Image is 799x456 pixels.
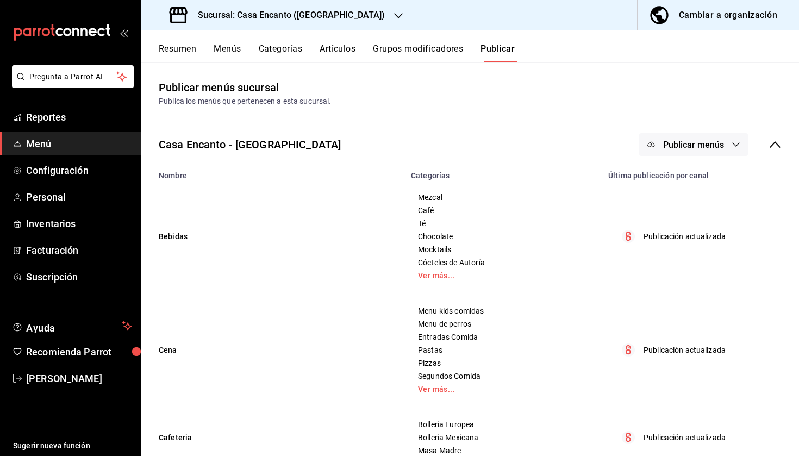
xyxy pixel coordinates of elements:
span: Chocolate [418,233,588,240]
span: Mocktails [418,246,588,253]
th: Última publicación por canal [602,165,799,180]
span: Café [418,207,588,214]
h3: Sucursal: Casa Encanto ([GEOGRAPHIC_DATA]) [189,9,385,22]
button: Publicar menús [639,133,748,156]
span: Pregunta a Parrot AI [29,71,117,83]
div: navigation tabs [159,43,799,62]
span: Bolleria Europea [418,421,588,428]
span: Entradas Comida [418,333,588,341]
div: Publicar menús sucursal [159,79,279,96]
p: Publicación actualizada [644,432,726,443]
span: Recomienda Parrot [26,345,132,359]
span: Masa Madre [418,447,588,454]
button: Artículos [320,43,355,62]
button: Resumen [159,43,196,62]
td: Bebidas [141,180,404,293]
button: Categorías [259,43,303,62]
span: Sugerir nueva función [13,440,132,452]
span: Publicar menús [663,140,724,150]
span: Pizzas [418,359,588,367]
span: Inventarios [26,216,132,231]
td: Cena [141,293,404,407]
span: Personal [26,190,132,204]
span: [PERSON_NAME] [26,371,132,386]
span: Reportes [26,110,132,124]
span: Cócteles de Autoría [418,259,588,266]
span: Bolleria Mexicana [418,434,588,441]
span: Té [418,220,588,227]
button: Pregunta a Parrot AI [12,65,134,88]
span: Mezcal [418,193,588,201]
div: Publica los menús que pertenecen a esta sucursal. [159,96,782,107]
span: Ayuda [26,320,118,333]
a: Pregunta a Parrot AI [8,79,134,90]
th: Nombre [141,165,404,180]
div: Cambiar a organización [679,8,777,23]
th: Categorías [404,165,602,180]
span: Facturación [26,243,132,258]
button: Publicar [480,43,515,62]
span: Menu de perros [418,320,588,328]
button: Menús [214,43,241,62]
span: Menú [26,136,132,151]
span: Segundos Comida [418,372,588,380]
span: Pastas [418,346,588,354]
span: Suscripción [26,270,132,284]
a: Ver más... [418,385,588,393]
span: Menu kids comidas [418,307,588,315]
p: Publicación actualizada [644,231,726,242]
p: Publicación actualizada [644,345,726,356]
span: Configuración [26,163,132,178]
button: open_drawer_menu [120,28,128,37]
button: Grupos modificadores [373,43,463,62]
a: Ver más... [418,272,588,279]
div: Casa Encanto - [GEOGRAPHIC_DATA] [159,136,341,153]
